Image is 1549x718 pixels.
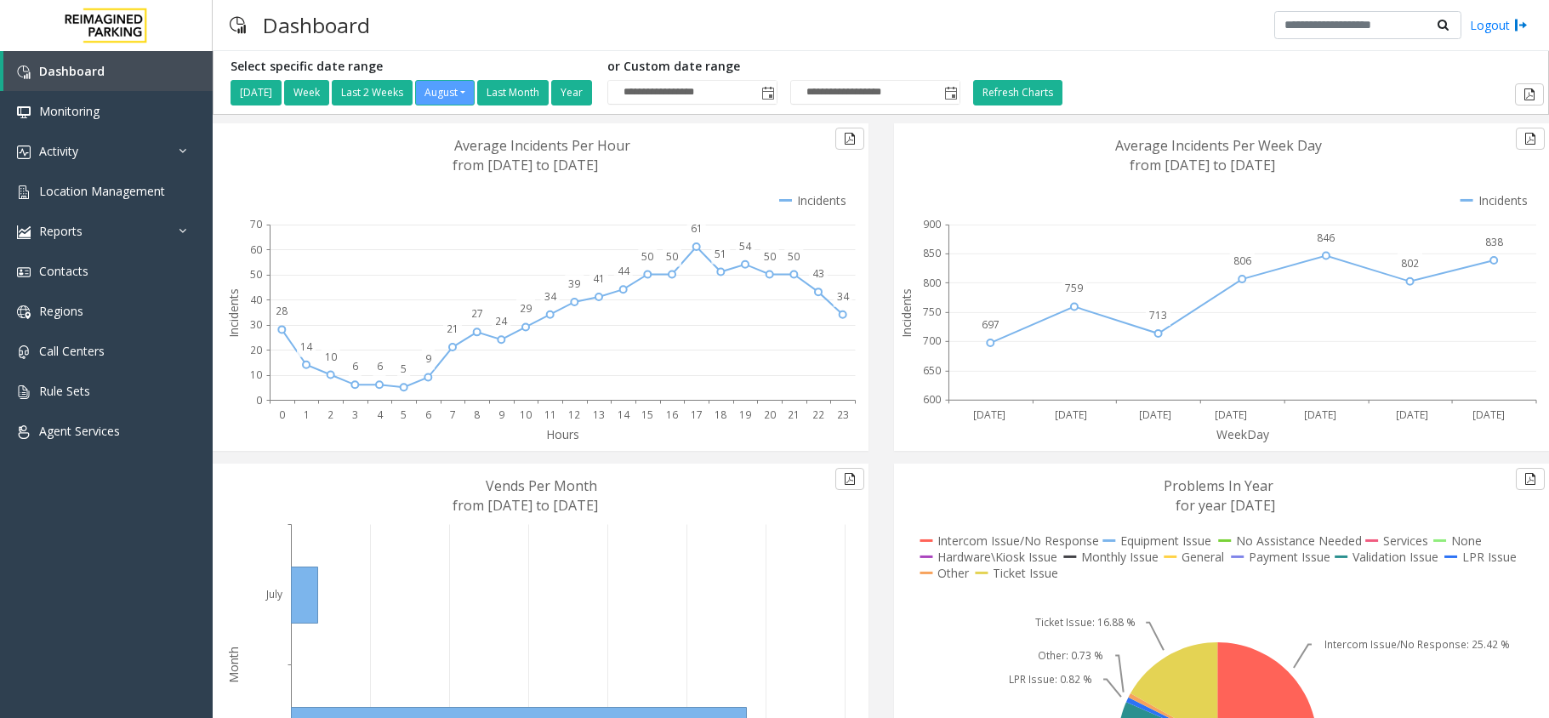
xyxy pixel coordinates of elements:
[1324,637,1510,652] text: Intercom Issue/No Response: 25.42 %
[1130,156,1275,174] text: from [DATE] to [DATE]
[923,334,941,349] text: 700
[39,143,78,159] span: Activity
[39,343,105,359] span: Call Centers
[788,407,800,422] text: 21
[17,145,31,159] img: 'icon'
[568,276,580,291] text: 39
[17,185,31,199] img: 'icon'
[923,276,941,290] text: 800
[304,407,310,422] text: 1
[3,51,213,91] a: Dashboard
[923,217,941,231] text: 900
[607,60,960,74] h5: or Custom date range
[256,393,262,407] text: 0
[923,393,941,407] text: 600
[835,128,864,150] button: Export to pdf
[981,317,999,332] text: 697
[225,647,242,683] text: Month
[1304,407,1336,422] text: [DATE]
[788,249,800,264] text: 50
[325,350,337,364] text: 10
[39,63,105,79] span: Dashboard
[498,407,504,422] text: 9
[450,407,456,422] text: 7
[837,289,850,304] text: 34
[1516,128,1545,150] button: Export to pdf
[495,314,508,328] text: 24
[1164,476,1273,495] text: Problems In Year
[520,301,532,316] text: 29
[941,81,960,105] span: Toggle popup
[546,426,579,442] text: Hours
[758,81,777,105] span: Toggle popup
[1115,136,1322,155] text: Average Incidents Per Week Day
[764,407,776,422] text: 20
[1034,615,1135,630] text: Ticket Issue: 16.88 %
[593,271,605,286] text: 41
[1138,407,1170,422] text: [DATE]
[39,383,90,399] span: Rule Sets
[39,183,165,199] span: Location Management
[837,407,849,422] text: 23
[415,80,475,105] button: August
[471,306,483,321] text: 27
[1472,407,1505,422] text: [DATE]
[401,407,407,422] text: 5
[230,4,246,46] img: pageIcon
[250,343,262,357] text: 20
[641,249,653,264] text: 50
[1055,407,1087,422] text: [DATE]
[377,359,383,373] text: 6
[1215,407,1247,422] text: [DATE]
[352,407,358,422] text: 3
[284,80,329,105] button: Week
[520,407,532,422] text: 10
[666,407,678,422] text: 16
[17,105,31,119] img: 'icon'
[39,223,83,239] span: Reports
[593,407,605,422] text: 13
[250,242,262,257] text: 60
[923,363,941,378] text: 650
[691,221,703,236] text: 61
[477,80,549,105] button: Last Month
[332,80,413,105] button: Last 2 Weeks
[691,407,703,422] text: 17
[17,265,31,279] img: 'icon'
[812,407,824,422] text: 22
[425,407,431,422] text: 6
[923,305,941,319] text: 750
[812,266,824,281] text: 43
[1514,16,1528,34] img: logout
[551,80,592,105] button: Year
[1037,648,1102,663] text: Other: 0.73 %
[1317,231,1335,245] text: 846
[1216,426,1270,442] text: WeekDay
[250,217,262,231] text: 70
[39,263,88,279] span: Contacts
[1176,496,1275,515] text: for year [DATE]
[17,425,31,439] img: 'icon'
[641,407,653,422] text: 15
[739,407,751,422] text: 19
[1401,256,1419,271] text: 802
[544,407,556,422] text: 11
[1485,235,1503,249] text: 838
[453,156,598,174] text: from [DATE] to [DATE]
[1395,407,1427,422] text: [DATE]
[1008,672,1091,687] text: LPR Issue: 0.82 %
[17,385,31,399] img: 'icon'
[276,304,288,318] text: 28
[17,225,31,239] img: 'icon'
[923,246,941,260] text: 850
[898,288,914,338] text: Incidents
[17,66,31,79] img: 'icon'
[666,249,678,264] text: 50
[377,407,384,422] text: 4
[1233,254,1251,268] text: 806
[1065,282,1083,296] text: 759
[39,303,83,319] span: Regions
[568,407,580,422] text: 12
[618,407,630,422] text: 14
[425,351,431,366] text: 9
